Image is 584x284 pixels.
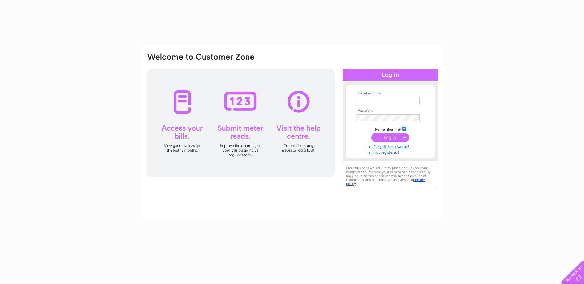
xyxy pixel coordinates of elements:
[355,108,426,113] th: Password:
[355,126,426,132] td: Remember me?
[346,178,425,186] a: cookies policy
[343,163,438,189] div: Clear Business would like to place cookies on your computer to improve your experience of the sit...
[355,91,426,96] th: Email Address:
[371,133,409,142] input: Submit
[356,143,426,149] a: Forgotten password?
[356,149,426,155] a: Not registered?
